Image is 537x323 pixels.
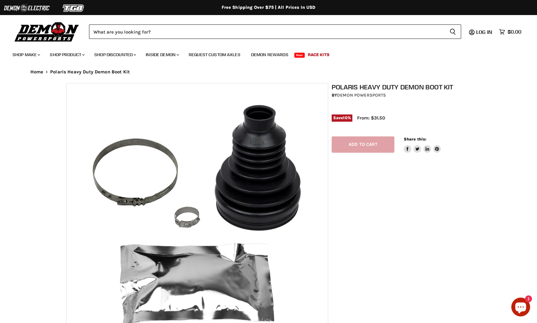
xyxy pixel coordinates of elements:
h1: Polaris Heavy Duty Demon Boot Kit [332,83,475,91]
a: $0.00 [496,27,524,36]
img: Demon Powersports [13,20,81,43]
form: Product [89,24,461,39]
span: Polaris Heavy Duty Demon Boot Kit [50,69,130,75]
a: Shop Make [8,48,44,61]
a: Home [30,69,44,75]
div: Free Shipping Over $75 | All Prices In USD [18,5,519,10]
aside: Share this: [404,136,441,153]
a: Race Kits [303,48,334,61]
nav: Breadcrumbs [18,69,519,75]
a: Shop Product [45,48,88,61]
a: Shop Discounted [90,48,140,61]
ul: Main menu [8,46,520,61]
span: New! [294,53,305,58]
span: Share this: [404,137,426,141]
a: Demon Powersports [337,93,386,98]
input: Search [89,24,445,39]
a: Request Custom Axles [184,48,245,61]
div: by [332,92,475,99]
img: Demon Electric Logo 2 [3,2,50,14]
span: Log in [476,29,492,35]
img: TGB Logo 2 [50,2,97,14]
span: Save % [332,114,352,121]
a: Log in [473,29,496,35]
a: Demon Rewards [246,48,293,61]
span: 10 [343,115,347,120]
span: $0.00 [508,29,521,35]
span: From: $31.50 [357,115,385,121]
a: Inside Demon [141,48,183,61]
inbox-online-store-chat: Shopify online store chat [509,298,532,318]
button: Search [445,24,461,39]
